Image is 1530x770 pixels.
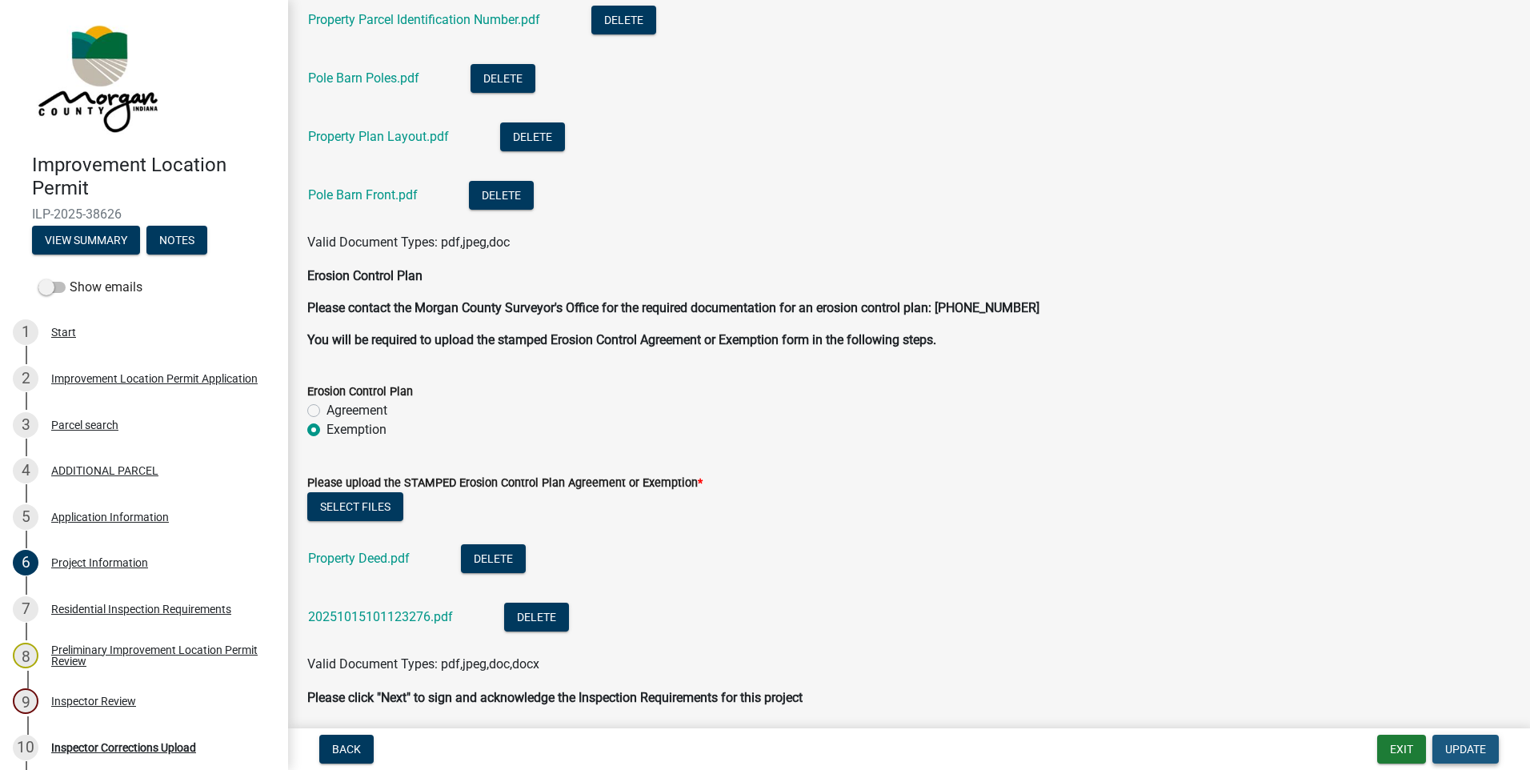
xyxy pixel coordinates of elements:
[500,130,565,146] wm-modal-confirm: Delete Document
[469,181,534,210] button: Delete
[51,557,148,568] div: Project Information
[146,235,207,247] wm-modal-confirm: Notes
[13,319,38,345] div: 1
[461,544,526,573] button: Delete
[319,735,374,764] button: Back
[504,603,569,632] button: Delete
[32,226,140,255] button: View Summary
[13,458,38,483] div: 4
[308,70,419,86] a: Pole Barn Poles.pdf
[51,511,169,523] div: Application Information
[32,154,275,200] h4: Improvement Location Permit
[326,401,387,420] label: Agreement
[1445,743,1486,756] span: Update
[591,14,656,29] wm-modal-confirm: Delete Document
[51,465,158,476] div: ADDITIONAL PARCEL
[308,551,410,566] a: Property Deed.pdf
[307,478,703,489] label: Please upload the STAMPED Erosion Control Plan Agreement or Exemption
[13,643,38,668] div: 8
[13,412,38,438] div: 3
[591,6,656,34] button: Delete
[308,187,418,203] a: Pole Barn Front.pdf
[51,742,196,753] div: Inspector Corrections Upload
[471,72,535,87] wm-modal-confirm: Delete Document
[326,420,387,439] label: Exemption
[32,235,140,247] wm-modal-confirm: Summary
[308,129,449,144] a: Property Plan Layout.pdf
[13,550,38,575] div: 6
[51,604,231,615] div: Residential Inspection Requirements
[307,332,936,347] strong: You will be required to upload the stamped Erosion Control Agreement or Exemption form in the fol...
[32,17,161,137] img: Morgan County, Indiana
[146,226,207,255] button: Notes
[13,735,38,760] div: 10
[51,696,136,707] div: Inspector Review
[51,419,118,431] div: Parcel search
[308,12,540,27] a: Property Parcel Identification Number.pdf
[307,300,1039,315] strong: Please contact the Morgan County Surveyor's Office for the required documentation for an erosion ...
[504,611,569,626] wm-modal-confirm: Delete Document
[32,207,256,222] span: ILP-2025-38626
[471,64,535,93] button: Delete
[308,609,453,624] a: 20251015101123276.pdf
[51,373,258,384] div: Improvement Location Permit Application
[13,504,38,530] div: 5
[13,596,38,622] div: 7
[307,492,403,521] button: Select files
[307,235,510,250] span: Valid Document Types: pdf,jpeg,doc
[51,644,262,667] div: Preliminary Improvement Location Permit Review
[469,189,534,204] wm-modal-confirm: Delete Document
[307,268,423,283] strong: Erosion Control Plan
[307,387,413,398] label: Erosion Control Plan
[51,327,76,338] div: Start
[500,122,565,151] button: Delete
[38,278,142,297] label: Show emails
[1377,735,1426,764] button: Exit
[13,688,38,714] div: 9
[307,690,803,705] strong: Please click "Next" to sign and acknowledge the Inspection Requirements for this project
[332,743,361,756] span: Back
[307,656,539,672] span: Valid Document Types: pdf,jpeg,doc,docx
[13,366,38,391] div: 2
[461,552,526,567] wm-modal-confirm: Delete Document
[1432,735,1499,764] button: Update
